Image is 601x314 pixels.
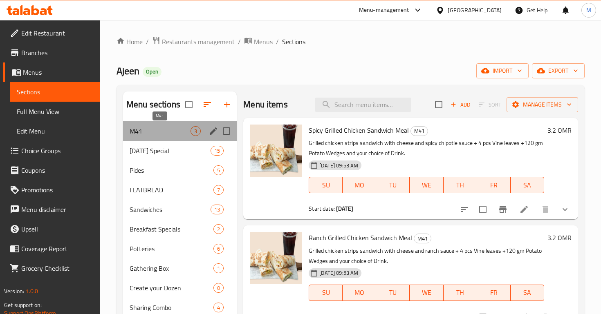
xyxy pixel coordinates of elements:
div: Pides [130,165,213,175]
span: Select section first [473,98,507,111]
span: Sections [17,87,94,97]
span: Coupons [21,165,94,175]
div: Breakfast Specials [130,224,213,234]
span: Sort sections [197,95,217,114]
button: SA [511,177,544,193]
div: items [211,205,224,214]
button: WE [410,177,443,193]
button: Add [447,98,473,111]
span: FLATBREAD [130,185,213,195]
div: Breakfast Specials2 [123,219,237,239]
span: M [586,6,591,15]
button: import [476,63,529,78]
span: MO [346,179,373,191]
span: Menus [23,67,94,77]
h2: Menu items [243,98,288,111]
span: Choice Groups [21,146,94,156]
span: WE [413,287,440,298]
a: Branches [3,43,100,62]
span: Coverage Report [21,244,94,254]
span: Add [449,100,471,109]
span: 13 [211,206,223,214]
li: / [238,37,241,47]
div: M41 [410,126,428,136]
span: 1 [214,265,223,272]
span: Upsell [21,224,94,234]
div: items [211,146,224,156]
div: items [213,165,224,175]
span: 2 [214,225,223,233]
div: [GEOGRAPHIC_DATA] [448,6,502,15]
a: Menu disclaimer [3,200,100,219]
div: FLATBREAD7 [123,180,237,200]
span: 7 [214,186,223,194]
div: Pides5 [123,160,237,180]
span: SA [514,179,541,191]
span: Ranch Grilled Chicken Sandwich Meal [309,232,412,244]
span: Edit Restaurant [21,28,94,38]
p: Grilled chicken strips sandwich with cheese and ranch sauce + 4 pcs Vine leaves +120 gm Potato We... [309,246,544,266]
span: WE [413,179,440,191]
a: Promotions [3,180,100,200]
span: Branches [21,48,94,58]
span: 1.0.0 [25,286,38,296]
span: Create your Dozen [130,283,213,293]
div: items [213,185,224,195]
button: delete [536,200,555,219]
span: Ajeen [117,62,139,80]
div: Menu-management [359,5,409,15]
li: / [276,37,279,47]
div: Gathering Box1 [123,258,237,278]
span: Sandwiches [130,205,211,214]
a: Edit Restaurant [3,23,100,43]
span: [DATE] Special [130,146,211,156]
div: items [213,224,224,234]
a: Home [117,37,143,47]
span: Promotions [21,185,94,195]
button: FR [477,177,511,193]
span: Version: [4,286,24,296]
button: SA [511,285,544,301]
div: [DATE] Special15 [123,141,237,160]
span: Manage items [513,100,572,110]
span: Grocery Checklist [21,263,94,273]
div: items [191,126,201,136]
span: TU [379,179,406,191]
button: export [532,63,585,78]
span: 0 [214,284,223,292]
span: 3 [191,127,200,135]
div: Potteries6 [123,239,237,258]
span: Sharing Combo [130,303,213,312]
span: Restaurants management [162,37,235,47]
span: 15 [211,147,223,155]
div: items [213,244,224,254]
span: M41 [130,126,191,136]
span: 6 [214,245,223,253]
a: Menus [3,62,100,82]
span: FR [480,179,507,191]
span: 5 [214,167,223,174]
span: Menus [254,37,273,47]
input: search [315,98,411,112]
span: SU [312,287,339,298]
span: 4 [214,304,223,312]
a: Grocery Checklist [3,258,100,278]
span: Potteries [130,244,213,254]
span: Select to update [474,201,491,218]
span: Select all sections [180,96,197,113]
div: items [213,263,224,273]
button: SU [309,177,343,193]
h6: 3.2 OMR [547,232,572,243]
button: Branch-specific-item [493,200,513,219]
img: Spicy Grilled Chicken Sandwich Meal [250,125,302,177]
div: items [213,283,224,293]
svg: Show Choices [560,205,570,214]
button: TU [376,177,410,193]
a: Upsell [3,219,100,239]
p: Grilled chicken strips sandwich with cheese and spicy chipotle sauce + 4 pcs Vine leaves +120 gm ... [309,138,544,158]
